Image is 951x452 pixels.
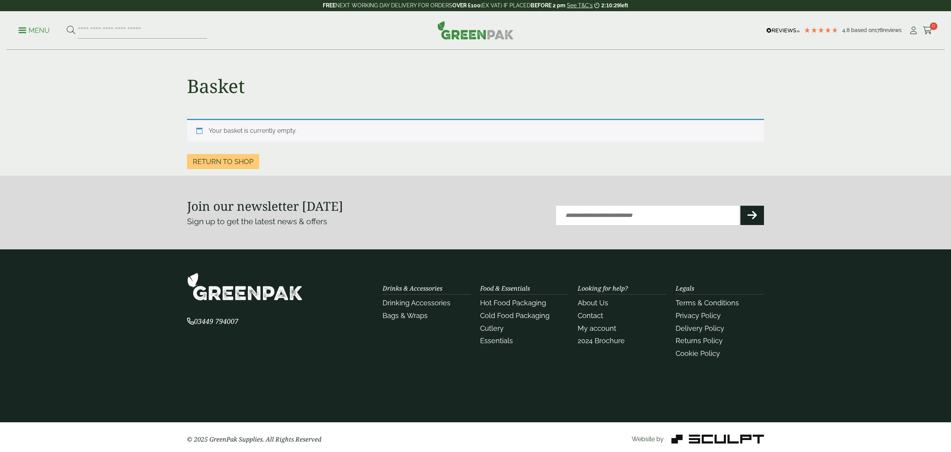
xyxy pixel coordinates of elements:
[578,324,616,332] a: My account
[578,311,603,320] a: Contact
[676,337,723,345] a: Returns Policy
[452,2,481,8] strong: OVER £100
[187,215,447,228] p: Sign up to get the latest news & offers
[531,2,565,8] strong: BEFORE 2 pm
[671,435,764,444] img: Sculpt
[676,324,724,332] a: Delivery Policy
[578,337,625,345] a: 2024 Brochure
[187,119,764,142] div: Your basket is currently empty.
[480,311,550,320] a: Cold Food Packaging
[851,27,875,33] span: Based on
[187,317,238,326] span: 03449 794007
[187,318,238,325] a: 03449 794007
[842,27,851,33] span: 4.8
[930,22,938,30] span: 0
[323,2,336,8] strong: FREE
[620,2,628,8] span: left
[632,435,664,443] span: Website by
[480,299,546,307] a: Hot Food Packaging
[676,349,720,357] a: Cookie Policy
[676,311,721,320] a: Privacy Policy
[187,75,245,97] h1: Basket
[909,27,918,34] i: My Account
[875,27,883,33] span: 178
[578,299,608,307] a: About Us
[480,324,504,332] a: Cutlery
[923,25,932,36] a: 0
[187,435,373,444] p: © 2025 GreenPak Supplies. All Rights Reserved
[601,2,620,8] span: 2:10:29
[187,154,259,169] a: Return to shop
[187,273,303,301] img: GreenPak Supplies
[883,27,902,33] span: reviews
[383,311,428,320] a: Bags & Wraps
[923,27,932,34] i: Cart
[567,2,593,8] a: See T&C's
[766,28,800,33] img: REVIEWS.io
[480,337,513,345] a: Essentials
[437,21,514,39] img: GreenPak Supplies
[383,299,450,307] a: Drinking Accessories
[676,299,739,307] a: Terms & Conditions
[19,26,50,34] a: Menu
[187,198,343,214] strong: Join our newsletter [DATE]
[19,26,50,35] p: Menu
[804,27,838,34] div: 4.78 Stars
